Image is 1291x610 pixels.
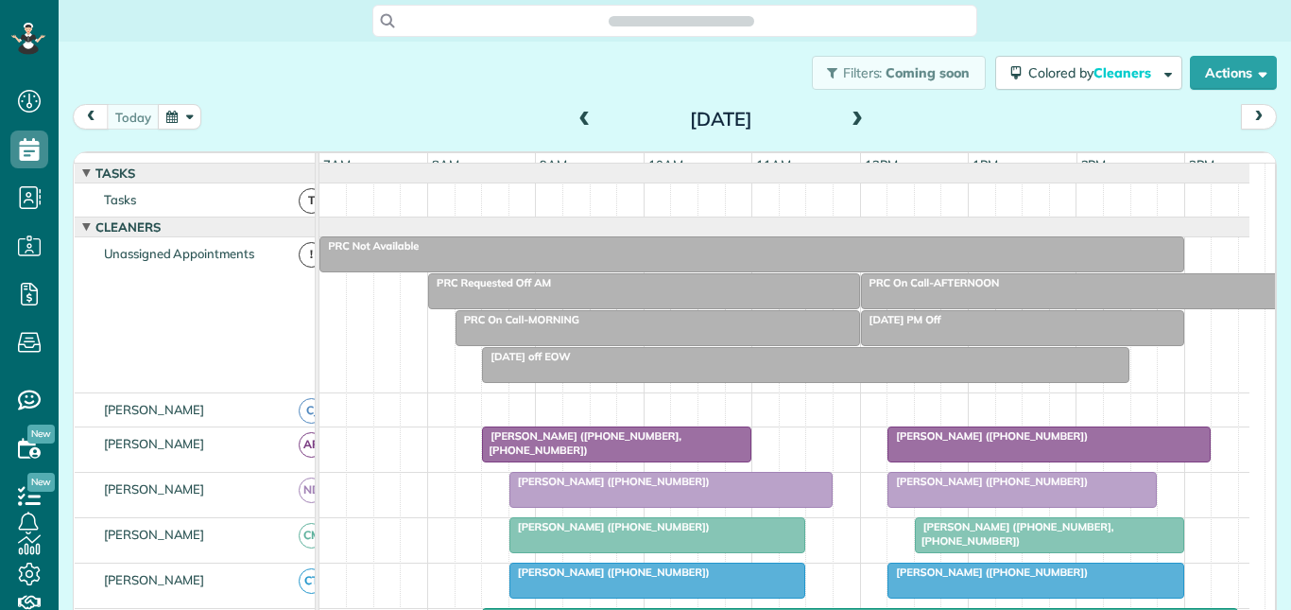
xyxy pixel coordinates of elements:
[508,566,711,579] span: [PERSON_NAME] ([PHONE_NUMBER])
[1241,104,1277,130] button: next
[92,166,139,181] span: Tasks
[995,56,1182,90] button: Colored byCleaners
[969,157,1002,172] span: 1pm
[92,219,164,235] span: Cleaners
[1028,64,1158,81] span: Colored by
[508,475,711,488] span: [PERSON_NAME] ([PHONE_NUMBER])
[27,473,55,492] span: New
[299,523,324,549] span: CM
[536,157,571,172] span: 9am
[299,242,324,268] span: !
[318,239,420,253] span: PRC Not Available
[1077,157,1110,172] span: 2pm
[752,157,795,172] span: 11am
[861,157,902,172] span: 12pm
[100,192,140,207] span: Tasks
[886,429,1089,443] span: [PERSON_NAME] ([PHONE_NUMBER])
[1093,64,1154,81] span: Cleaners
[73,104,109,130] button: prev
[299,398,324,424] span: CJ
[481,429,681,456] span: [PERSON_NAME] ([PHONE_NUMBER], [PHONE_NUMBER])
[299,188,324,214] span: T
[107,104,160,130] button: today
[319,157,354,172] span: 7am
[1185,157,1218,172] span: 3pm
[299,478,324,503] span: ND
[886,475,1089,488] span: [PERSON_NAME] ([PHONE_NUMBER])
[299,432,324,458] span: AR
[886,64,971,81] span: Coming soon
[843,64,883,81] span: Filters:
[100,436,209,451] span: [PERSON_NAME]
[27,425,55,444] span: New
[860,276,1001,289] span: PRC On Call-AFTERNOON
[100,572,209,587] span: [PERSON_NAME]
[299,568,324,594] span: CT
[508,520,711,533] span: [PERSON_NAME] ([PHONE_NUMBER])
[481,350,571,363] span: [DATE] off EOW
[427,276,552,289] span: PRC Requested Off AM
[645,157,687,172] span: 10am
[1190,56,1277,90] button: Actions
[455,313,580,326] span: PRC On Call-MORNING
[628,11,734,30] span: Search ZenMaid…
[100,246,258,261] span: Unassigned Appointments
[603,109,839,130] h2: [DATE]
[860,313,942,326] span: [DATE] PM Off
[914,520,1114,547] span: [PERSON_NAME] ([PHONE_NUMBER], [PHONE_NUMBER])
[886,566,1089,579] span: [PERSON_NAME] ([PHONE_NUMBER])
[100,402,209,417] span: [PERSON_NAME]
[428,157,463,172] span: 8am
[100,527,209,542] span: [PERSON_NAME]
[100,481,209,497] span: [PERSON_NAME]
